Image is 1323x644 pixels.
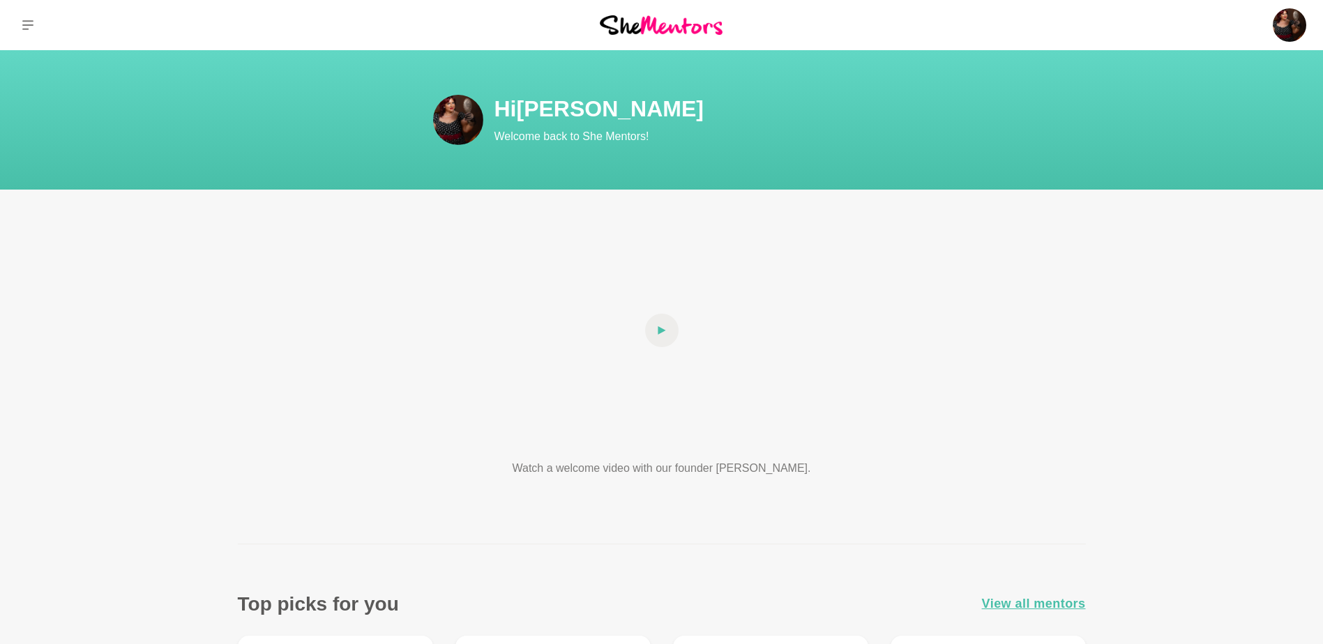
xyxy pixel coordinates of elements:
[600,15,723,34] img: She Mentors Logo
[433,95,483,145] img: Melissa Rodda
[461,460,863,477] p: Watch a welcome video with our founder [PERSON_NAME].
[1273,8,1306,42] img: Melissa Rodda
[494,128,997,145] p: Welcome back to She Mentors!
[238,592,399,616] h3: Top picks for you
[982,594,1086,614] a: View all mentors
[494,95,997,123] h1: Hi [PERSON_NAME]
